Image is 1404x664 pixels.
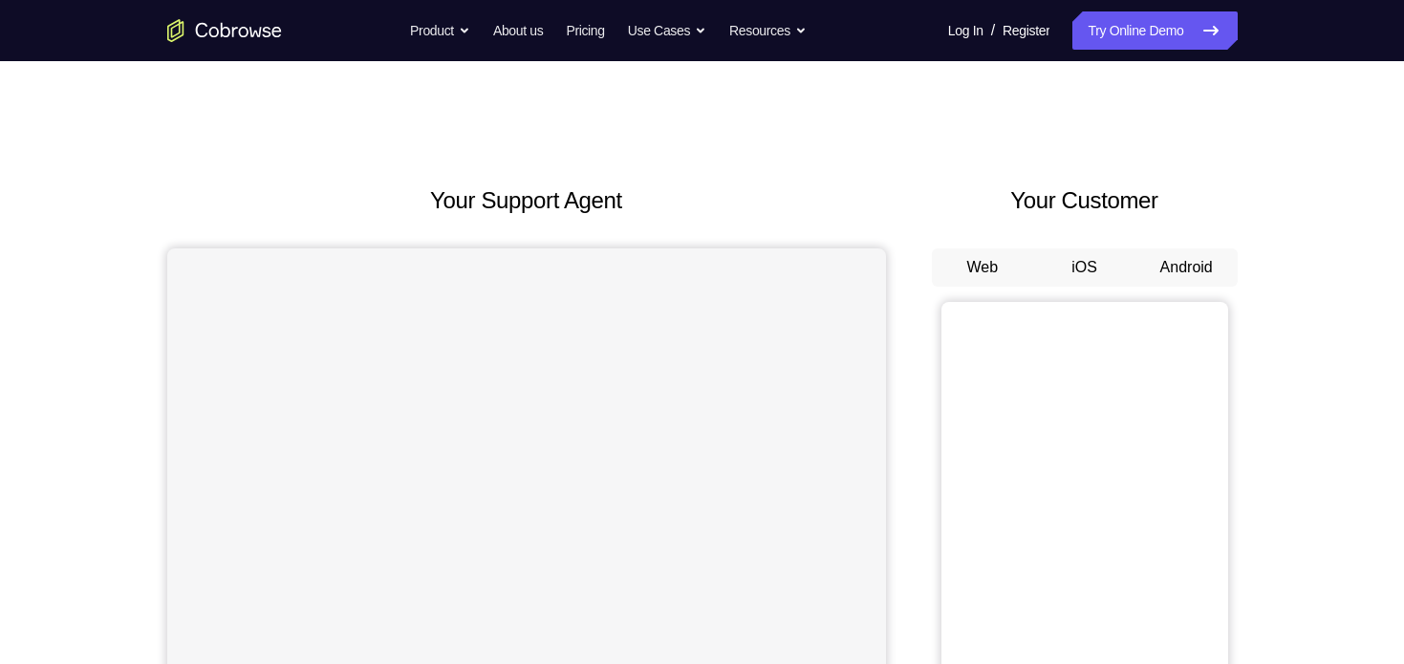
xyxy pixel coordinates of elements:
[167,19,282,42] a: Go to the home page
[1135,248,1238,287] button: Android
[991,19,995,42] span: /
[729,11,807,50] button: Resources
[1003,11,1049,50] a: Register
[1033,248,1135,287] button: iOS
[628,11,706,50] button: Use Cases
[932,183,1238,218] h2: Your Customer
[1072,11,1237,50] a: Try Online Demo
[932,248,1034,287] button: Web
[566,11,604,50] a: Pricing
[410,11,470,50] button: Product
[493,11,543,50] a: About us
[948,11,983,50] a: Log In
[167,183,886,218] h2: Your Support Agent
